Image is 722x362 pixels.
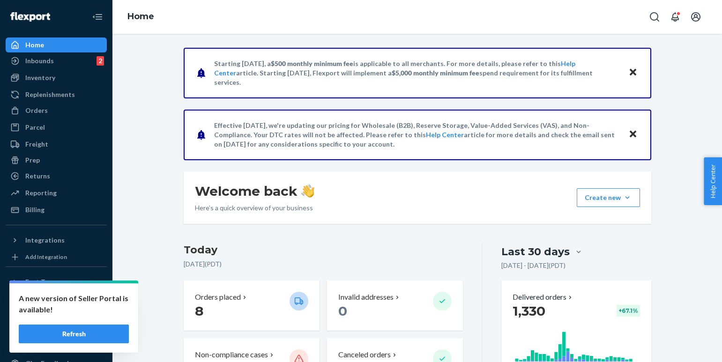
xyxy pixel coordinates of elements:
h3: Today [184,243,463,258]
span: 8 [195,303,203,319]
h1: Welcome back [195,183,314,199]
p: Non-compliance cases [195,349,268,360]
p: Here’s a quick overview of your business [195,203,314,213]
a: Home [6,37,107,52]
p: [DATE] ( PDT ) [184,259,463,269]
img: Flexport logo [10,12,50,22]
button: Integrations [6,233,107,248]
p: Starting [DATE], a is applicable to all merchants. For more details, please refer to this article... [214,59,619,87]
a: Add Integration [6,251,107,263]
button: Refresh [19,325,129,343]
div: Orders [25,106,48,115]
a: Help Center [426,131,464,139]
div: Prep [25,155,40,165]
a: Orders [6,103,107,118]
div: Integrations [25,236,65,245]
div: Inventory [25,73,55,82]
a: Help Center [6,340,107,355]
p: Orders placed [195,292,241,303]
div: Parcel [25,123,45,132]
button: Close [627,66,639,80]
a: Returns [6,169,107,184]
span: 1,330 [513,303,545,319]
iframe: Opens a widget where you can chat to one of our agents [661,334,713,357]
button: Close Navigation [88,7,107,26]
button: Open Search Box [645,7,664,26]
a: Inbounds2 [6,53,107,68]
a: Billing [6,202,107,217]
div: Inbounds [25,56,54,66]
button: Open account menu [686,7,705,26]
a: Add Fast Tag [6,293,107,304]
a: Reporting [6,185,107,200]
span: 0 [338,303,347,319]
ol: breadcrumbs [120,3,162,30]
p: Effective [DATE], we're updating our pricing for Wholesale (B2B), Reserve Storage, Value-Added Se... [214,121,619,149]
p: [DATE] - [DATE] ( PDT ) [501,261,566,270]
button: Create new [577,188,640,207]
a: Prep [6,153,107,168]
div: Replenishments [25,90,75,99]
a: Inventory [6,70,107,85]
p: A new version of Seller Portal is available! [19,293,129,315]
button: Fast Tags [6,274,107,289]
button: Talk to Support [6,324,107,339]
span: $500 monthly minimum fee [271,59,353,67]
div: Returns [25,171,50,181]
a: Parcel [6,120,107,135]
button: Open notifications [666,7,685,26]
div: 2 [97,56,104,66]
span: $5,000 monthly minimum fee [392,69,479,77]
button: Close [627,128,639,141]
a: Freight [6,137,107,152]
div: Home [25,40,44,50]
img: hand-wave emoji [301,185,314,198]
p: Invalid addresses [338,292,394,303]
button: Help Center [704,157,722,205]
p: Canceled orders [338,349,391,360]
div: Reporting [25,188,57,198]
a: Settings [6,308,107,323]
button: Delivered orders [513,292,574,303]
div: Freight [25,140,48,149]
div: Billing [25,205,45,214]
a: Replenishments [6,87,107,102]
div: + 67.1 % [617,305,640,317]
div: Last 30 days [501,244,570,259]
div: Add Integration [25,253,67,261]
a: Home [127,11,154,22]
button: Invalid addresses 0 [327,281,463,331]
div: Fast Tags [25,277,55,287]
button: Orders placed 8 [184,281,320,331]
